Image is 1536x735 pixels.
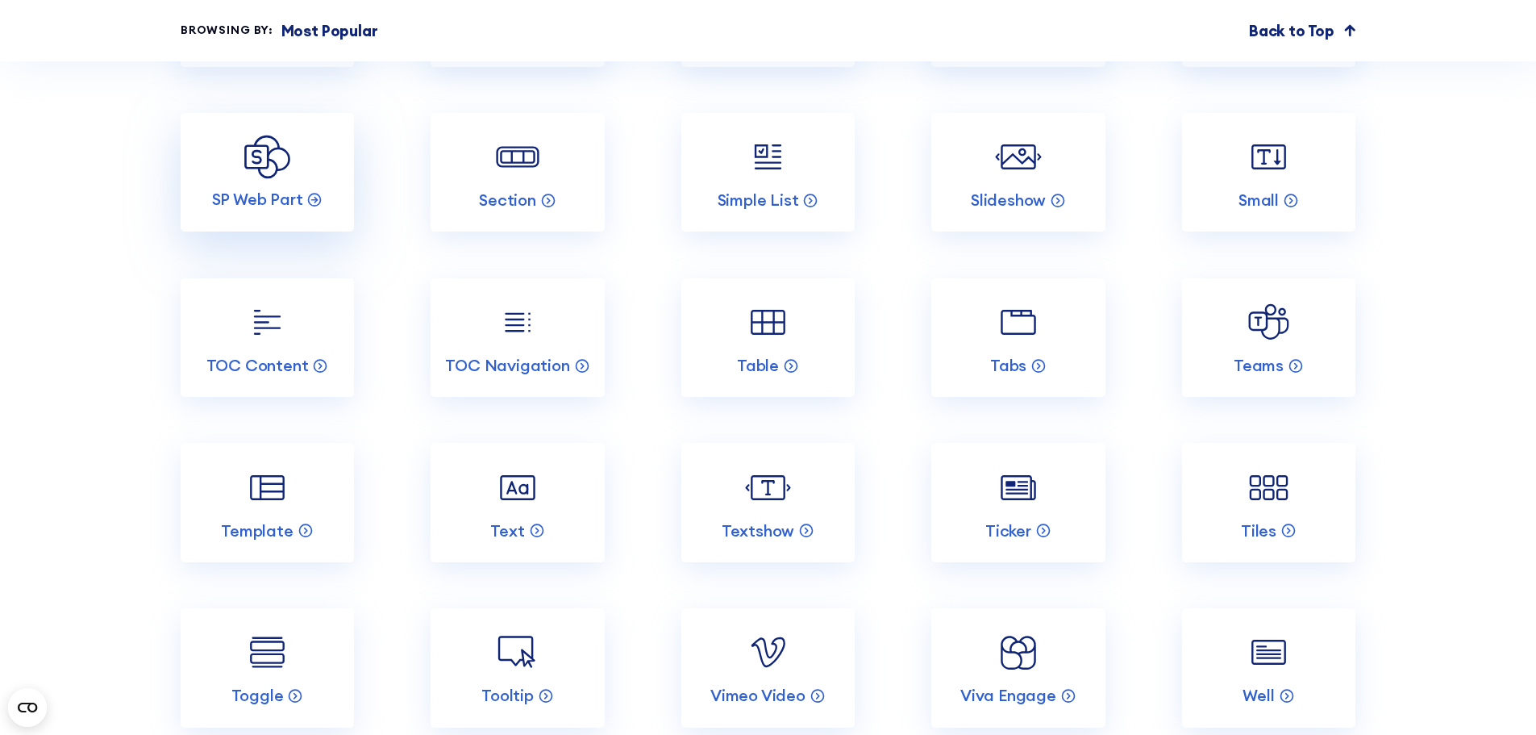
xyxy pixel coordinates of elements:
[212,189,303,210] p: SP Web Part
[181,113,354,232] a: SP Web Part
[745,299,791,345] img: Table
[431,278,604,398] a: TOC Navigation
[221,520,293,541] p: Template
[431,443,604,562] a: Text
[1246,134,1292,180] img: Small
[1246,299,1292,345] img: Teams
[494,134,540,180] img: Section
[494,629,540,675] img: Tooltip
[681,278,855,398] a: Table
[490,520,524,541] p: Text
[745,629,791,675] img: Vimeo Video
[985,520,1031,541] p: Ticker
[995,134,1041,180] img: Slideshow
[737,355,779,376] p: Table
[1249,19,1334,43] p: Back to Top
[244,629,290,675] img: Toggle
[995,629,1041,675] img: Viva Engage
[990,355,1026,376] p: Tabs
[494,465,540,511] img: Text
[681,608,855,728] a: Vimeo Video
[1182,278,1355,398] a: Teams
[244,135,290,180] img: SP Web Part
[445,355,569,376] p: TOC Navigation
[1241,520,1276,541] p: Tiles
[931,608,1105,728] a: Viva Engage
[1182,608,1355,728] a: Well
[1182,113,1355,232] a: Small
[181,278,354,398] a: TOC Content
[745,134,791,180] img: Simple List
[1246,465,1292,511] img: Tiles
[431,113,604,232] a: Section
[1246,548,1536,735] iframe: Chat Widget
[931,278,1105,398] a: Tabs
[931,113,1105,232] a: Slideshow
[244,299,290,345] img: TOC Content
[971,190,1046,211] p: Slideshow
[181,608,354,728] a: Toggle
[231,685,284,706] p: Toggle
[681,443,855,562] a: Textshow
[8,688,47,727] button: Open CMP widget
[722,520,794,541] p: Textshow
[1234,355,1284,376] p: Teams
[181,22,273,39] div: Browsing by:
[1182,443,1355,562] a: Tiles
[1238,190,1279,211] p: Small
[960,685,1056,706] p: Viva Engage
[244,465,290,511] img: Template
[479,190,536,211] p: Section
[481,685,534,706] p: Tooltip
[494,299,540,345] img: TOC Navigation
[1249,19,1355,43] a: Back to Top
[995,465,1041,511] img: Ticker
[181,443,354,562] a: Template
[718,190,799,211] p: Simple List
[995,299,1041,345] img: Tabs
[681,113,855,232] a: Simple List
[931,443,1105,562] a: Ticker
[431,608,604,728] a: Tooltip
[745,465,791,511] img: Textshow
[206,355,309,376] p: TOC Content
[710,685,805,706] p: Vimeo Video
[1243,685,1274,706] p: Well
[281,19,378,43] p: Most Popular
